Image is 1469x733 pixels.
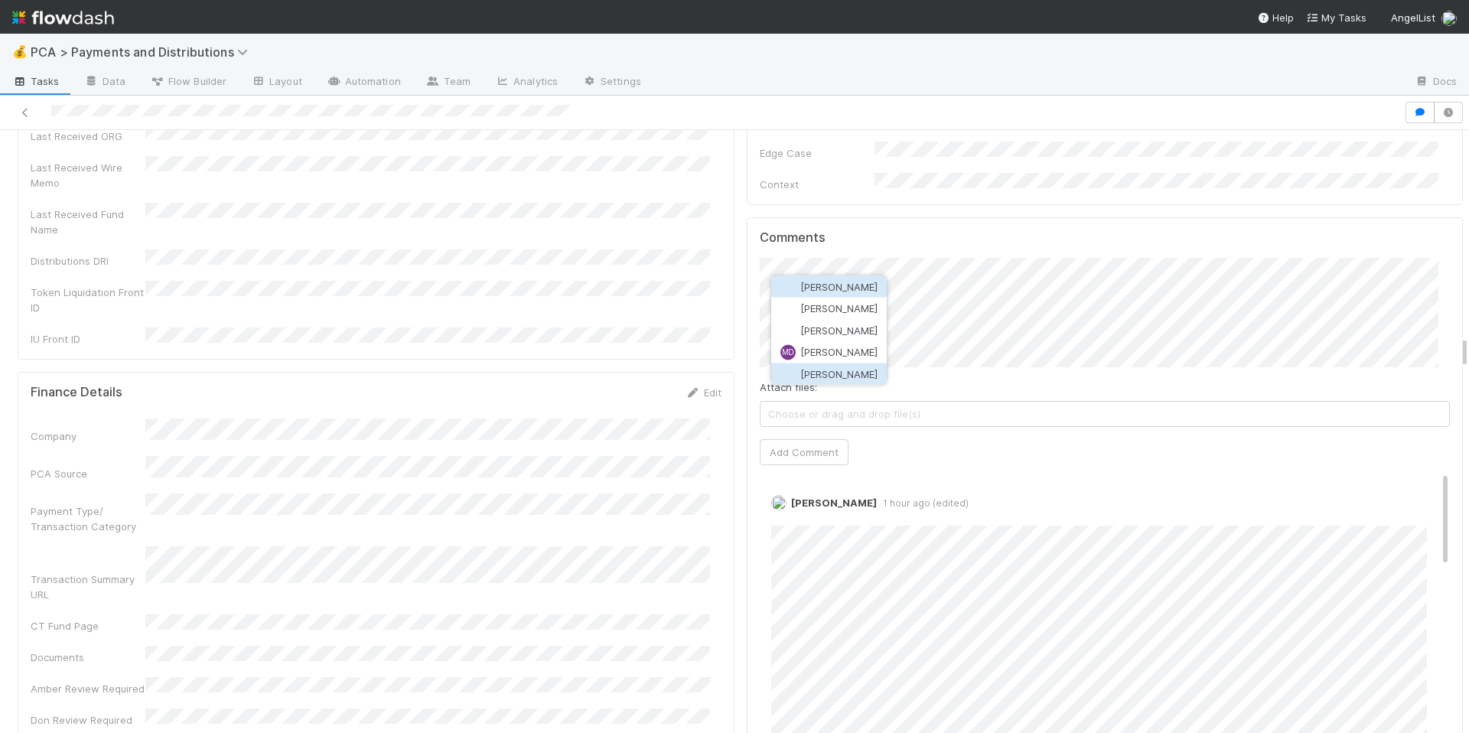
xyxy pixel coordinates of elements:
span: AngelList [1391,11,1435,24]
span: [PERSON_NAME] [800,302,878,314]
button: [PERSON_NAME] [771,276,887,298]
button: [PERSON_NAME] [771,363,887,384]
div: Documents [31,650,145,665]
div: Help [1257,10,1294,25]
div: Last Received ORG [31,129,145,144]
span: [PERSON_NAME] [800,346,878,358]
span: [PERSON_NAME] [791,497,877,509]
a: Automation [314,70,413,95]
img: avatar_705b8750-32ac-4031-bf5f-ad93a4909bc8.png [780,366,796,382]
button: Add Comment [760,439,849,465]
div: Don Review Required [31,712,145,728]
div: Last Received Fund Name [31,207,145,237]
button: [PERSON_NAME] [771,319,887,340]
span: [PERSON_NAME] [800,324,878,336]
a: Settings [570,70,653,95]
div: Transaction Summary URL [31,572,145,602]
span: [PERSON_NAME] [800,367,878,380]
span: PCA > Payments and Distributions [31,44,256,60]
a: Edit [686,386,721,399]
a: Flow Builder [138,70,239,95]
a: Data [72,70,138,95]
h5: Finance Details [31,385,122,400]
img: avatar_66854b90-094e-431f-b713-6ac88429a2b8.png [780,301,796,316]
span: 1 hour ago (edited) [877,497,969,509]
div: Distributions DRI [31,253,145,269]
span: Choose or drag and drop file(s) [761,402,1450,426]
a: My Tasks [1306,10,1366,25]
img: avatar_5106bb14-94e9-4897-80de-6ae81081f36d.png [780,323,796,338]
label: Attach files: [760,380,817,395]
a: Edit [783,512,801,524]
a: Docs [1402,70,1469,95]
span: My Tasks [1306,11,1366,24]
span: 💰 [12,45,28,58]
div: Payment Type/ Transaction Category [31,503,145,534]
div: PCA Source [31,466,145,481]
span: MD [782,348,794,357]
div: CT Fund Page [31,618,145,634]
div: Token Liquidation Front ID [31,285,145,315]
div: Michael Deng [780,344,796,360]
div: Context [760,177,875,192]
img: logo-inverted-e16ddd16eac7371096b0.svg [12,5,114,31]
img: avatar_0ae9f177-8298-4ebf-a6c9-cc5c28f3c454.png [780,279,796,295]
h5: Comments [760,230,1451,246]
a: Layout [239,70,314,95]
div: Edge Case [760,145,875,161]
button: [PERSON_NAME] [771,298,887,319]
button: MD[PERSON_NAME] [771,341,887,363]
a: Delete [813,512,845,524]
div: Last Received Wire Memo [31,160,145,191]
div: IU Front ID [31,331,145,347]
span: Flow Builder [150,73,226,89]
a: Team [413,70,483,95]
span: Tasks [12,73,60,89]
img: avatar_a2d05fec-0a57-4266-8476-74cda3464b0e.png [1441,11,1457,26]
img: avatar_a2d05fec-0a57-4266-8476-74cda3464b0e.png [771,495,787,510]
div: Company [31,428,145,444]
a: Analytics [483,70,570,95]
div: Amber Review Required [31,681,145,696]
span: [PERSON_NAME] [800,281,878,293]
